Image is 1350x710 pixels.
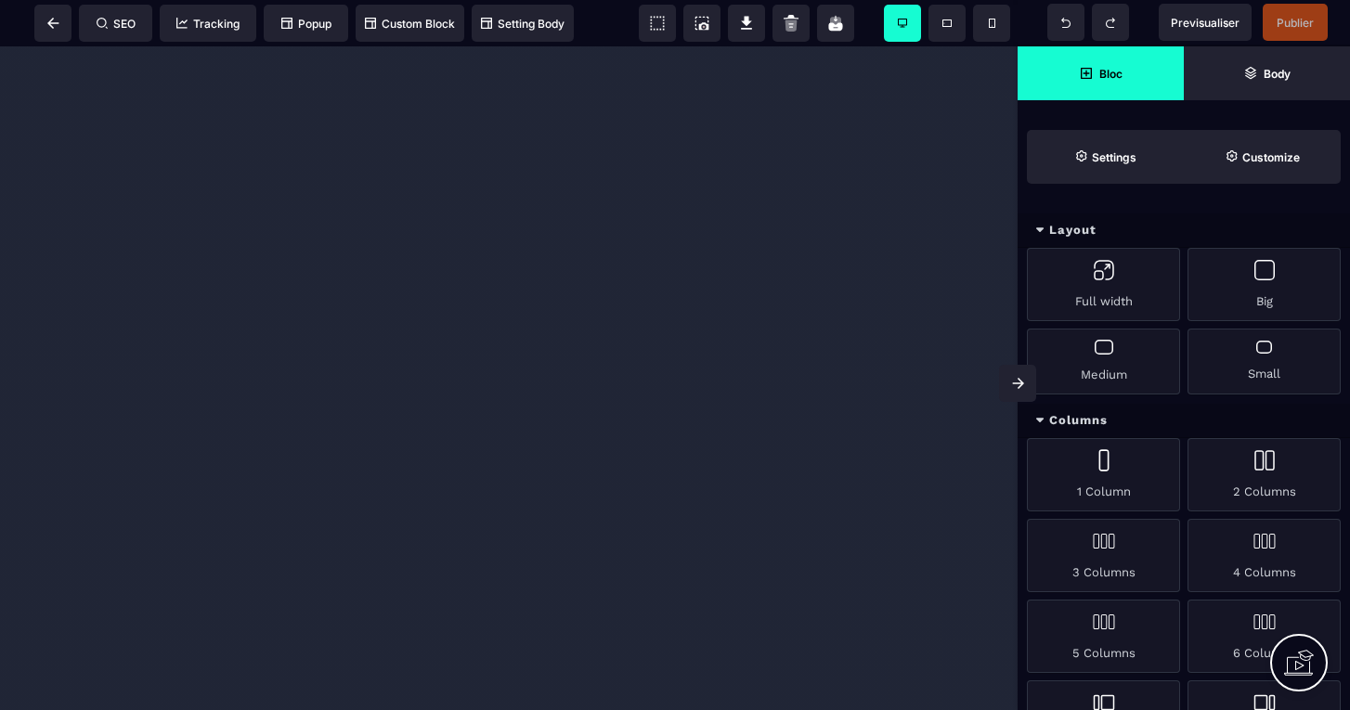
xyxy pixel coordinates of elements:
[1188,438,1341,511] div: 2 Columns
[1018,46,1184,100] span: Open Blocks
[683,5,720,42] span: Screenshot
[1264,67,1291,81] strong: Body
[1027,329,1180,394] div: Medium
[1099,67,1123,81] strong: Bloc
[1188,329,1341,394] div: Small
[1184,130,1341,184] span: Open Style Manager
[281,17,331,31] span: Popup
[1027,438,1180,511] div: 1 Column
[1027,519,1180,592] div: 3 Columns
[1092,150,1136,164] strong: Settings
[1027,130,1184,184] span: Settings
[1018,213,1350,248] div: Layout
[97,17,136,31] span: SEO
[1159,4,1252,41] span: Preview
[639,5,676,42] span: View components
[1184,46,1350,100] span: Open Layer Manager
[1277,16,1314,30] span: Publier
[176,17,240,31] span: Tracking
[1188,248,1341,321] div: Big
[1242,150,1300,164] strong: Customize
[1171,16,1240,30] span: Previsualiser
[1188,600,1341,673] div: 6 Columns
[1027,248,1180,321] div: Full width
[1027,600,1180,673] div: 5 Columns
[1018,404,1350,438] div: Columns
[1188,519,1341,592] div: 4 Columns
[365,17,455,31] span: Custom Block
[481,17,565,31] span: Setting Body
